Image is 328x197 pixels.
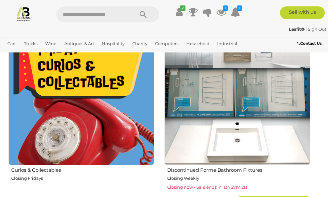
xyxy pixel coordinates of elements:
a: Charity [130,38,150,49]
a: 1 [231,6,240,18]
a: ✔ [174,6,184,18]
i: 1 [223,5,228,11]
a: Sports [52,49,70,59]
a: Household [184,38,212,49]
b: Contact Us [297,41,322,46]
a: Cars [5,38,19,49]
p: Closing Fridays [11,175,154,182]
a: Industrial [215,38,240,49]
a: Hospitality [99,38,127,49]
i: ✔ [180,5,185,11]
a: Sell with us [280,6,325,19]
a: 1 [217,6,226,18]
a: Jewellery [5,49,30,59]
strong: Lesfit [289,27,305,32]
span: | [306,27,307,32]
a: Contact Us [297,40,323,47]
h2: Curios & Collectables [11,166,154,173]
a: Curios & Collectables Closing Fridays [8,19,154,192]
img: Discontinued Forme Bathroom Fixtures [164,20,310,165]
a: [GEOGRAPHIC_DATA] [73,49,124,59]
a: Wine [43,38,59,49]
button: Search [127,6,159,22]
a: Computers [152,38,181,49]
a: Trucks [21,38,40,49]
i: 1 [237,5,242,11]
h2: Discontinued Forme Bathroom Fixtures [167,166,310,173]
img: Allbids.com.au [16,6,31,21]
a: Sign Out [308,27,326,32]
a: Discontinued Forme Bathroom Fixtures Closing Weekly Closing now - Sale ends in: 13h 27m 21s [164,19,310,192]
span: Closing now - Sale ends in: 13h 27m 21s [167,185,247,190]
a: Antiques & Art [62,38,97,49]
p: Closing Weekly [167,175,310,182]
img: Curios & Collectables [8,20,154,165]
a: Office [32,49,50,59]
a: Lesfit [289,27,306,32]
